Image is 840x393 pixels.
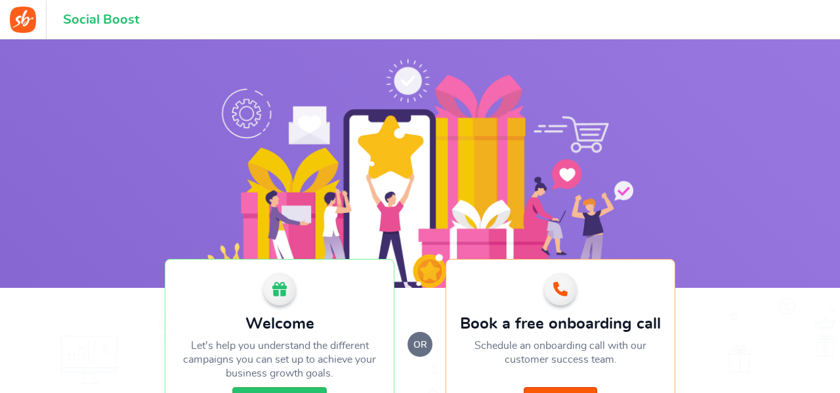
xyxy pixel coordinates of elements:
h2: Book a free onboarding call [459,315,661,333]
span: Let's help you understand the different campaigns you can set up to achieve your business growth ... [183,340,376,379]
img: Social Boost [10,7,36,33]
small: or [408,332,432,357]
img: Social Boost [207,59,633,288]
h2: Welcome [178,315,381,333]
span: Schedule an onboarding call with our customer success team. [474,340,646,365]
h1: Social Boost [63,12,139,27]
